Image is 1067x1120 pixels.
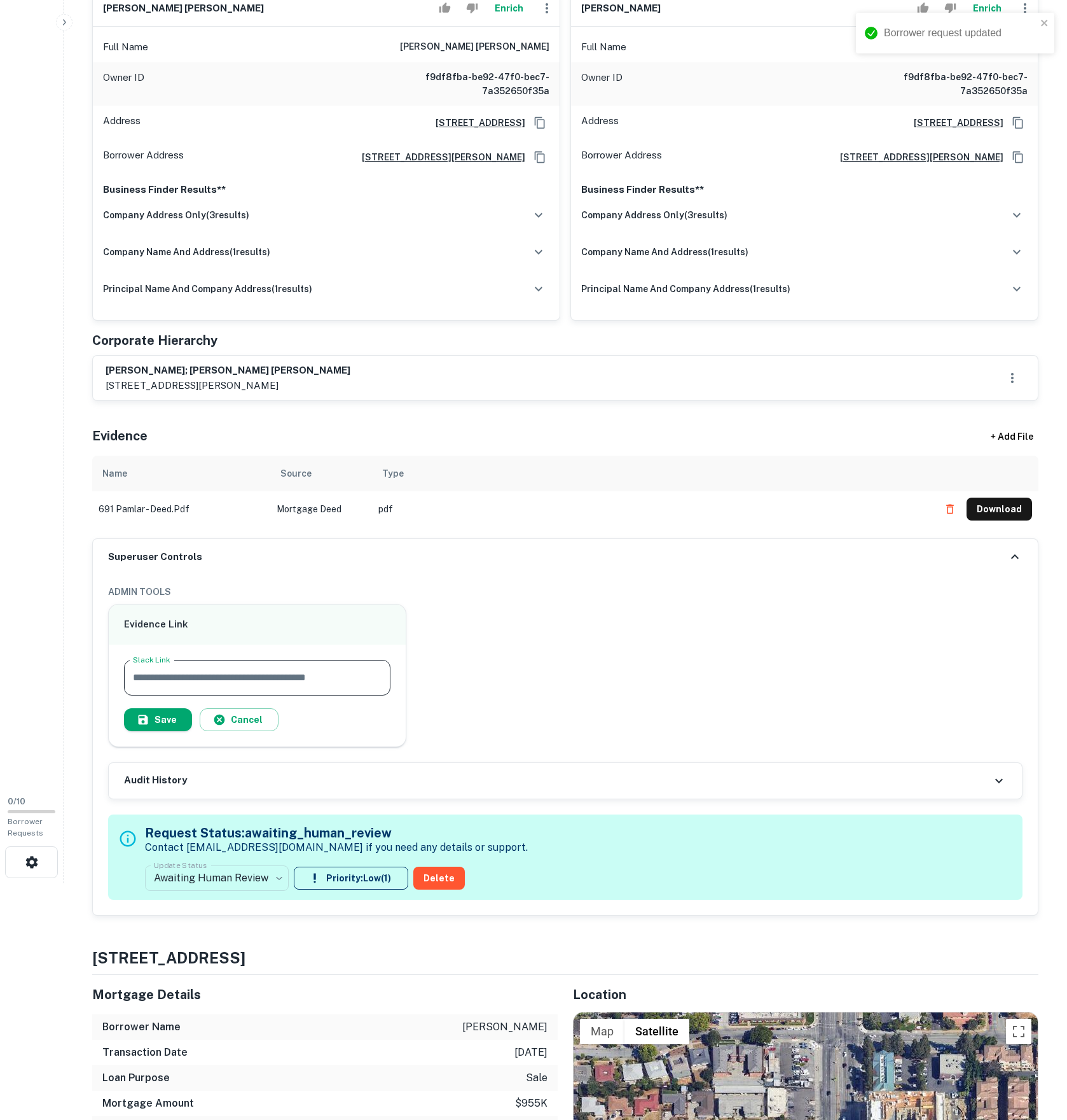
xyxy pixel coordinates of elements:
h6: Transaction Date [102,1045,188,1060]
p: [DATE] [514,1045,547,1060]
p: sale [526,1070,547,1086]
a: [STREET_ADDRESS] [904,116,1003,130]
p: Owner ID [581,70,623,98]
h6: company address only ( 3 results) [103,208,249,222]
label: Update Status [154,860,207,871]
h6: Superuser Controls [108,550,202,564]
p: [PERSON_NAME] [462,1019,547,1035]
h6: f9df8fba-be92-47f0-bec7-7a352650f35a [875,70,1028,98]
p: [STREET_ADDRESS][PERSON_NAME] [106,378,350,393]
h6: Borrower Name [102,1019,181,1035]
h6: principal name and company address ( 1 results) [581,282,790,296]
p: Business Finder Results** [581,182,1028,197]
button: Copy Address [530,113,549,132]
h6: company name and address ( 1 results) [581,245,748,259]
td: 691 pamlar - deed.pdf [92,491,270,527]
button: Cancel [200,708,279,731]
button: Download [967,498,1032,521]
h6: [PERSON_NAME]; [PERSON_NAME] [PERSON_NAME] [106,363,350,378]
p: $955k [515,1096,547,1111]
button: Copy Address [1008,148,1028,167]
div: Type [382,466,404,481]
span: Borrower Requests [8,817,43,837]
h6: ADMIN TOOLS [108,585,1022,599]
a: [STREET_ADDRESS] [425,116,525,130]
div: scrollable content [92,456,1038,538]
button: Delete [413,867,465,890]
a: [STREET_ADDRESS][PERSON_NAME] [352,150,525,164]
p: Owner ID [103,70,144,98]
button: Copy Address [1008,113,1028,132]
h5: Location [573,985,1038,1004]
button: Show satellite imagery [624,1019,689,1044]
th: Source [270,456,372,491]
div: Name [102,466,127,481]
p: Address [103,113,141,132]
h6: [PERSON_NAME] [581,1,661,16]
button: close [1040,18,1049,30]
h6: Mortgage Amount [102,1096,194,1111]
h6: principal name and company address ( 1 results) [103,282,312,296]
p: Address [581,113,619,132]
button: Delete file [939,499,961,519]
p: Borrower Address [103,148,184,167]
div: Borrower request updated [884,25,1036,41]
h6: company name and address ( 1 results) [103,245,270,259]
p: Full Name [103,39,148,55]
h4: [STREET_ADDRESS] [92,946,1038,969]
td: pdf [372,491,932,527]
button: Save [124,708,192,731]
span: 0 / 10 [8,797,25,806]
button: Priority:Low(1) [294,867,408,890]
h5: Corporate Hierarchy [92,331,217,350]
label: Slack Link [133,654,170,665]
h5: Request Status: awaiting_human_review [145,823,528,843]
button: Copy Address [530,148,549,167]
p: Contact [EMAIL_ADDRESS][DOMAIN_NAME] if you need any details or support. [145,840,528,855]
button: Show street map [580,1019,624,1044]
p: Borrower Address [581,148,662,167]
th: Name [92,456,270,491]
th: Type [372,456,932,491]
h6: Audit History [124,773,187,788]
h6: Evidence Link [124,617,390,632]
a: [STREET_ADDRESS][PERSON_NAME] [830,150,1003,164]
h5: Mortgage Details [92,985,558,1004]
div: Awaiting Human Review [145,860,289,896]
h6: Loan Purpose [102,1070,170,1086]
td: Mortgage Deed [270,491,372,527]
iframe: Chat Widget [1003,1018,1067,1079]
h6: [PERSON_NAME] [PERSON_NAME] [103,1,264,16]
h6: f9df8fba-be92-47f0-bec7-7a352650f35a [397,70,549,98]
div: Source [280,466,312,481]
p: Business Finder Results** [103,182,549,197]
h5: Evidence [92,426,148,445]
div: + Add File [967,425,1056,448]
p: Full Name [581,39,626,55]
h6: [PERSON_NAME] [PERSON_NAME] [400,39,549,55]
h6: company address only ( 3 results) [581,208,727,222]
